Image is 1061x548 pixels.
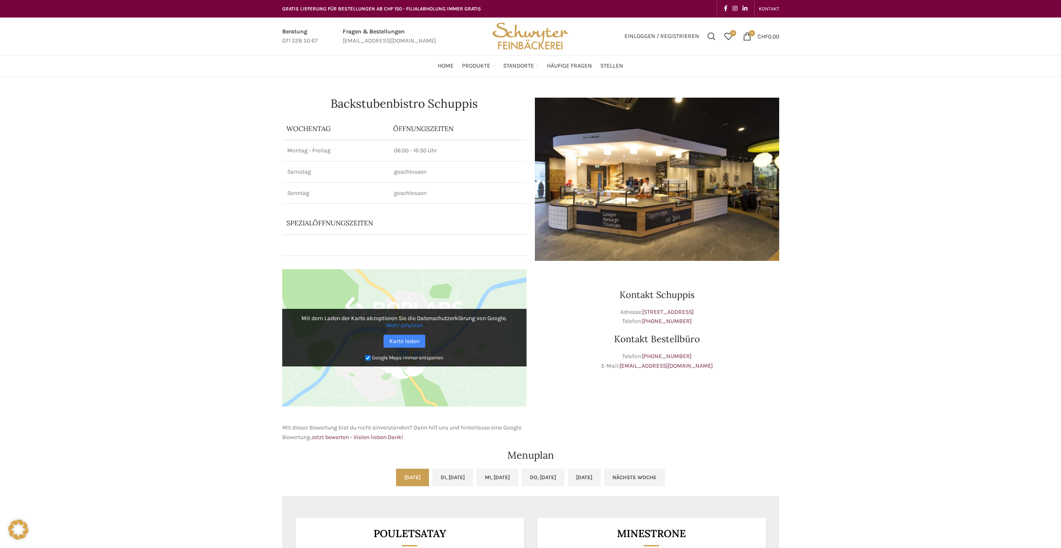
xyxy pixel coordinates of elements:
[365,355,371,361] input: Google Maps immer entsperren
[384,335,425,348] a: Karte laden
[625,33,699,39] span: Einloggen / Registrieren
[730,30,736,36] span: 0
[288,315,521,329] p: Mit dem Laden der Karte akzeptieren Sie die Datenschutzerklärung von Google.
[503,58,539,74] a: Standorte
[522,469,564,486] a: Do, [DATE]
[703,28,720,45] a: Suchen
[287,189,384,197] p: Sonntag
[620,362,713,369] a: [EMAIL_ADDRESS][DOMAIN_NAME]
[462,62,490,70] span: Produkte
[739,28,783,45] a: 0 CHF0.00
[287,168,384,176] p: Samstag
[306,528,514,539] h3: Pouletsatay
[642,353,692,360] a: [PHONE_NUMBER]
[757,33,768,40] span: CHF
[547,62,592,70] span: Häufige Fragen
[394,168,522,176] p: geschlossen
[343,27,436,46] a: Infobox link
[600,62,623,70] span: Stellen
[720,28,737,45] a: 0
[286,124,385,133] p: Wochentag
[620,28,703,45] a: Einloggen / Registrieren
[759,0,779,17] a: KONTAKT
[477,469,518,486] a: Mi, [DATE]
[438,58,454,74] a: Home
[386,322,423,329] a: Mehr erfahren
[547,58,592,74] a: Häufige Fragen
[396,469,429,486] a: [DATE]
[721,3,730,15] a: Facebook social link
[286,218,482,227] p: Spezialöffnungszeiten
[282,6,481,12] span: GRATIS LIEFERUNG FÜR BESTELLUNGEN AB CHF 150 - FILIALABHOLUNG IMMER GRATIS
[535,290,779,299] h3: Kontakt Schuppis
[749,30,755,36] span: 0
[642,308,694,316] a: [STREET_ADDRESS]
[462,58,495,74] a: Produkte
[489,18,571,55] img: Bäckerei Schwyter
[535,352,779,371] p: Telefon: E-Mail:
[282,450,779,460] h2: Menuplan
[535,334,779,343] h3: Kontakt Bestellbüro
[730,3,740,15] a: Instagram social link
[282,423,527,442] p: Mit dieser Bewertung bist du nicht einverstanden? Dann hilf uns und hinterlasse eine Google Bewer...
[489,32,571,39] a: Site logo
[394,189,522,197] p: geschlossen
[282,269,527,407] img: Google Maps
[535,308,779,326] p: Adresse: Telefon:
[311,434,403,441] a: Jetzt bewerten - Vielen lieben Dank!
[740,3,750,15] a: Linkedin social link
[432,469,473,486] a: Di, [DATE]
[568,469,601,486] a: [DATE]
[759,6,779,12] span: KONTAKT
[642,318,692,325] a: [PHONE_NUMBER]
[438,62,454,70] span: Home
[604,469,665,486] a: Nächste Woche
[394,146,522,155] p: 06:00 - 16:30 Uhr
[372,355,443,361] small: Google Maps immer entsperren
[547,528,755,539] h3: Minestrone
[282,98,527,109] h1: Backstubenbistro Schuppis
[755,0,783,17] div: Secondary navigation
[720,28,737,45] div: Meine Wunschliste
[757,33,779,40] bdi: 0.00
[503,62,534,70] span: Standorte
[287,146,384,155] p: Montag - Freitag
[278,58,783,74] div: Main navigation
[600,58,623,74] a: Stellen
[282,27,318,46] a: Infobox link
[393,124,522,133] p: ÖFFNUNGSZEITEN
